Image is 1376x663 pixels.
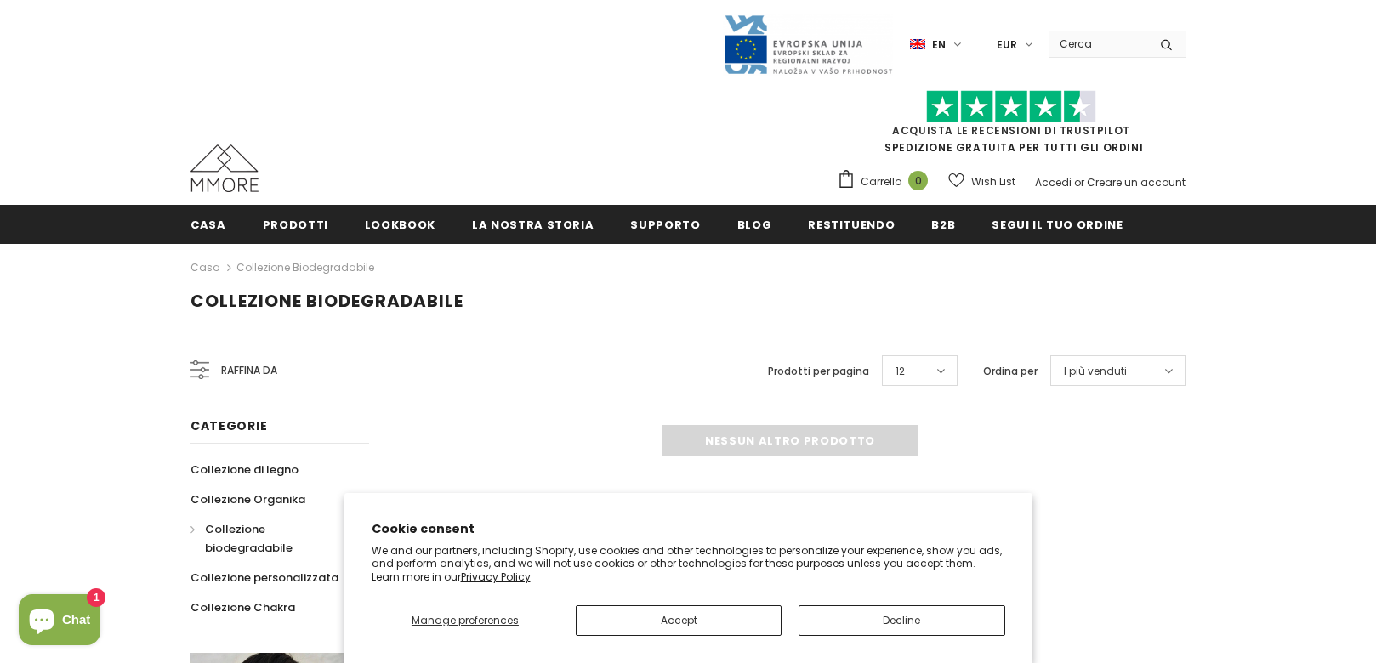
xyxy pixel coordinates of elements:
[190,569,338,586] span: Collezione personalizzata
[190,462,299,478] span: Collezione di legno
[799,605,1004,636] button: Decline
[837,98,1186,155] span: SPEDIZIONE GRATUITA PER TUTTI GLI ORDINI
[365,217,435,233] span: Lookbook
[461,569,531,584] a: Privacy Policy
[221,361,277,380] span: Raffina da
[365,205,435,243] a: Lookbook
[630,217,700,233] span: supporto
[1087,175,1186,190] a: Creare un account
[190,599,295,615] span: Collezione Chakra
[190,289,463,313] span: Collezione biodegradabile
[372,520,1005,538] h2: Cookie consent
[992,205,1123,243] a: Segui il tuo ordine
[190,563,338,592] a: Collezione personalizzata
[896,363,905,380] span: 12
[190,491,305,507] span: Collezione Organika
[723,14,893,76] img: Javni Razpis
[737,205,772,243] a: Blog
[737,217,772,233] span: Blog
[1035,175,1072,190] a: Accedi
[910,37,925,52] img: i-lang-1.png
[190,417,267,434] span: Categorie
[861,173,901,190] span: Carrello
[236,260,374,275] a: Collezione biodegradabile
[190,205,226,243] a: Casa
[837,169,936,195] a: Carrello 0
[630,205,700,243] a: supporto
[808,205,895,243] a: Restituendo
[983,363,1038,380] label: Ordina per
[992,217,1123,233] span: Segui il tuo ordine
[190,258,220,278] a: Casa
[723,37,893,51] a: Javni Razpis
[472,205,594,243] a: La nostra storia
[472,217,594,233] span: La nostra storia
[412,613,519,627] span: Manage preferences
[892,123,1130,138] a: Acquista le recensioni di TrustPilot
[263,205,328,243] a: Prodotti
[576,605,782,636] button: Accept
[971,173,1015,190] span: Wish List
[190,484,305,514] a: Collezione Organika
[190,592,295,622] a: Collezione Chakra
[1049,31,1147,56] input: Search Site
[190,217,226,233] span: Casa
[931,217,955,233] span: B2B
[926,90,1096,123] img: Fidati di Pilot Stars
[190,144,259,192] img: Casi MMORE
[190,514,350,563] a: Collezione biodegradabile
[931,205,955,243] a: B2B
[14,594,105,649] inbox-online-store-chat: Shopify online store chat
[190,455,299,484] a: Collezione di legno
[205,521,293,556] span: Collezione biodegradabile
[371,605,559,636] button: Manage preferences
[808,217,895,233] span: Restituendo
[997,37,1017,54] span: EUR
[768,363,869,380] label: Prodotti per pagina
[1074,175,1084,190] span: or
[1064,363,1127,380] span: I più venduti
[372,544,1005,584] p: We and our partners, including Shopify, use cookies and other technologies to personalize your ex...
[908,171,928,190] span: 0
[263,217,328,233] span: Prodotti
[948,167,1015,196] a: Wish List
[932,37,946,54] span: en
